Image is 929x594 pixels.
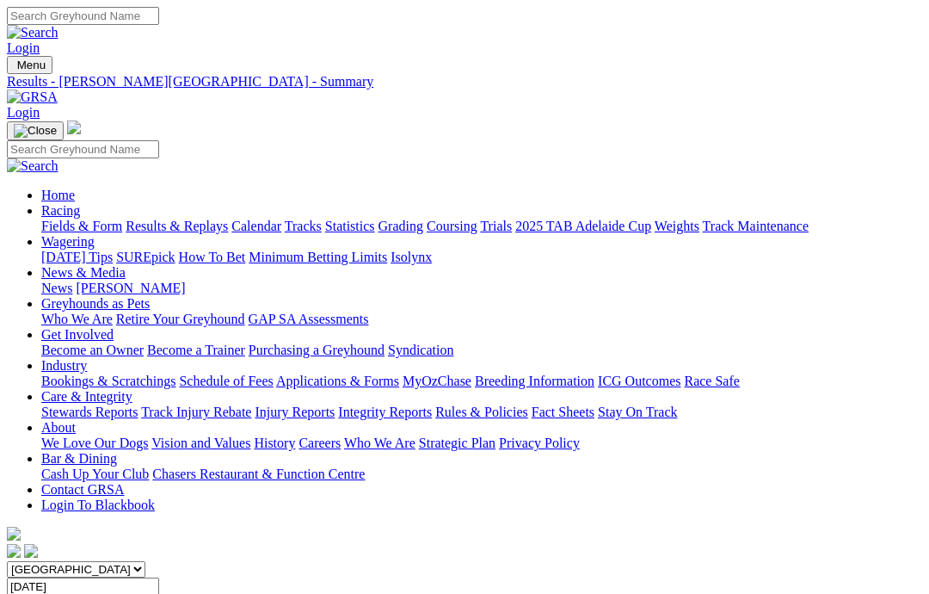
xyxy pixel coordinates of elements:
[41,343,144,357] a: Become an Owner
[41,482,124,497] a: Contact GRSA
[255,405,335,419] a: Injury Reports
[7,25,58,40] img: Search
[388,343,453,357] a: Syndication
[7,158,58,174] img: Search
[515,219,651,233] a: 2025 TAB Adelaide Cup
[179,374,273,388] a: Schedule of Fees
[41,451,117,466] a: Bar & Dining
[41,203,80,218] a: Racing
[41,327,114,342] a: Get Involved
[276,374,399,388] a: Applications & Forms
[41,374,175,388] a: Bookings & Scratchings
[7,40,40,55] a: Login
[41,265,126,280] a: News & Media
[41,281,72,295] a: News
[532,405,594,419] a: Fact Sheets
[67,121,81,134] img: logo-grsa-white.png
[41,188,75,202] a: Home
[391,250,432,264] a: Isolynx
[499,436,580,450] a: Privacy Policy
[7,56,52,74] button: Toggle navigation
[116,312,245,326] a: Retire Your Greyhound
[76,281,185,295] a: [PERSON_NAME]
[152,467,365,481] a: Chasers Restaurant & Function Centre
[147,343,245,357] a: Become a Trainer
[325,219,375,233] a: Statistics
[249,250,387,264] a: Minimum Betting Limits
[41,312,113,326] a: Who We Are
[41,420,76,435] a: About
[41,467,922,482] div: Bar & Dining
[41,405,922,420] div: Care & Integrity
[249,312,369,326] a: GAP SA Assessments
[41,281,922,296] div: News & Media
[7,121,64,140] button: Toggle navigation
[254,436,295,450] a: History
[41,219,122,233] a: Fields & Form
[41,296,150,311] a: Greyhounds as Pets
[141,405,251,419] a: Track Injury Rebate
[17,59,46,71] span: Menu
[41,467,149,481] a: Cash Up Your Club
[7,140,159,158] input: Search
[41,234,95,249] a: Wagering
[41,343,922,358] div: Get Involved
[179,250,246,264] a: How To Bet
[655,219,699,233] a: Weights
[598,405,677,419] a: Stay On Track
[378,219,423,233] a: Grading
[298,436,341,450] a: Careers
[41,405,138,419] a: Stewards Reports
[249,343,385,357] a: Purchasing a Greyhound
[338,405,432,419] a: Integrity Reports
[41,389,132,404] a: Care & Integrity
[7,7,159,25] input: Search
[126,219,228,233] a: Results & Replays
[285,219,322,233] a: Tracks
[41,358,87,373] a: Industry
[24,544,38,558] img: twitter.svg
[703,219,809,233] a: Track Maintenance
[435,405,528,419] a: Rules & Policies
[598,374,680,388] a: ICG Outcomes
[7,527,21,541] img: logo-grsa-white.png
[41,436,922,451] div: About
[231,219,281,233] a: Calendar
[427,219,477,233] a: Coursing
[41,219,922,234] div: Racing
[7,544,21,558] img: facebook.svg
[41,374,922,389] div: Industry
[480,219,512,233] a: Trials
[419,436,495,450] a: Strategic Plan
[14,124,57,138] img: Close
[116,250,175,264] a: SUREpick
[151,436,250,450] a: Vision and Values
[7,90,58,105] img: GRSA
[7,105,40,120] a: Login
[41,436,148,450] a: We Love Our Dogs
[41,498,155,512] a: Login To Blackbook
[344,436,415,450] a: Who We Are
[475,374,594,388] a: Breeding Information
[41,250,113,264] a: [DATE] Tips
[41,250,922,265] div: Wagering
[7,74,922,90] a: Results - [PERSON_NAME][GEOGRAPHIC_DATA] - Summary
[403,374,471,388] a: MyOzChase
[684,374,739,388] a: Race Safe
[41,312,922,327] div: Greyhounds as Pets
